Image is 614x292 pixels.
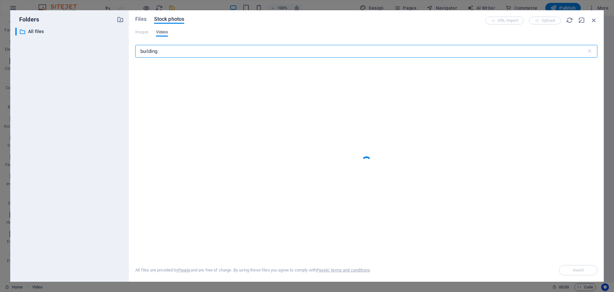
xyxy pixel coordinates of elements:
span: This file type is not supported by this element [135,28,148,36]
i: Create new folder [117,16,124,23]
input: Search [135,45,586,58]
i: Reload [566,17,573,24]
span: Select a file first [559,265,597,275]
a: Pexels’ terms and conditions [317,268,370,272]
span: Files [135,15,146,23]
div: All files are provided by and are free of charge. By using these files you agree to comply with . [135,267,371,273]
i: Close [590,17,597,24]
a: Pexels [178,268,191,272]
p: Folders [15,15,39,24]
div: ​ [15,28,17,36]
i: Minimize [578,17,585,24]
span: Videos [156,28,168,36]
p: All files [28,28,112,35]
span: Stock photos [154,15,184,23]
